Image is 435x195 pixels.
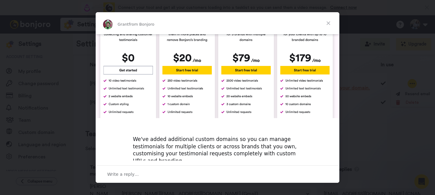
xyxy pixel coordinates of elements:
[133,128,302,186] div: We've added additional custom domains so you can manage testimonials for multiple clients or acro...
[317,12,339,34] span: Close
[96,165,339,183] div: Open conversation and reply
[118,22,129,27] span: Grant
[103,20,113,29] img: Profile image for Grant
[129,22,154,27] span: from Bonjoro
[107,170,139,178] span: Write a reply…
